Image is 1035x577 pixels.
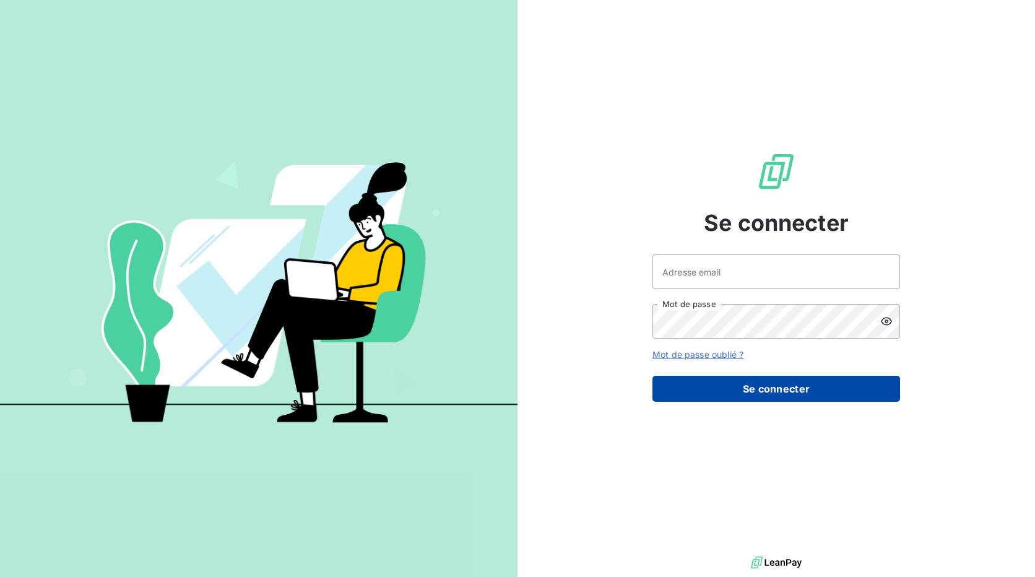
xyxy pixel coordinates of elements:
[704,206,849,240] span: Se connecter
[756,152,796,191] img: Logo LeanPay
[652,254,900,289] input: placeholder
[652,376,900,402] button: Se connecter
[652,349,743,360] a: Mot de passe oublié ?
[751,553,802,572] img: logo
